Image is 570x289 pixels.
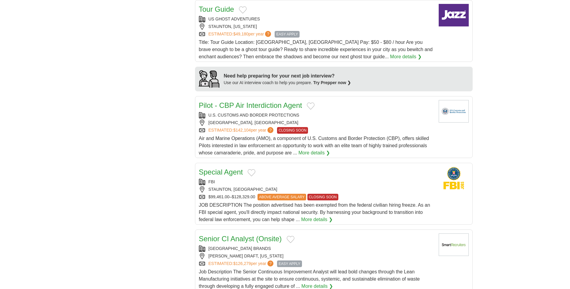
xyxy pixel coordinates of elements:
[209,127,275,134] a: ESTIMATED:$142,104per year?
[199,16,434,22] div: US GHOST ADVENTURES
[298,149,330,157] a: More details ❯
[439,233,469,256] img: Company logo
[199,5,234,13] a: Tour Guide
[199,253,434,259] div: [PERSON_NAME] DRAFT, [US_STATE]
[258,194,306,200] span: ABOVE AVERAGE SALARY
[233,128,251,132] span: $142,104
[439,4,469,26] img: Company logo
[199,112,434,118] div: U.S. CUSTOMS AND BORDER PROTECTIONS
[267,127,273,133] span: ?
[199,23,434,30] div: STAUNTON, [US_STATE]
[199,186,434,193] div: STAUNTON, [GEOGRAPHIC_DATA]
[199,194,434,200] div: $99,461.00–$128,329.00
[287,236,294,243] button: Add to favorite jobs
[209,31,273,38] a: ESTIMATED:$49,180per year?
[199,136,429,155] span: Air and Marine Operations (AMO), a component of U.S. Customs and Border Protection (CBP), offers ...
[224,80,351,86] div: Use our AI interview coach to help you prepare.
[199,235,282,243] a: Senior CI Analyst (Onsite)
[267,260,273,266] span: ?
[307,194,338,200] span: CLOSING SOON
[233,261,251,266] span: $126,279
[199,269,420,289] span: Job Description The Senior Continuous Improvement Analyst will lead bold changes through the Lean...
[301,216,333,223] a: More details ❯
[199,168,243,176] a: Special Agent
[313,80,351,85] a: Try Prepper now ❯
[199,40,433,59] span: Title: Tour Guide Location: [GEOGRAPHIC_DATA], [GEOGRAPHIC_DATA] Pay: $50 - $80 / hour Are you br...
[199,245,434,252] div: [GEOGRAPHIC_DATA] BRANDS
[233,32,248,36] span: $49,180
[277,127,308,134] span: CLOSING SOON
[239,6,247,14] button: Add to favorite jobs
[199,202,430,222] span: JOB DESCRIPTION The position advertised has been exempted from the federal civilian hiring freeze...
[439,100,469,123] img: Company logo
[275,31,299,38] span: EASY APPLY
[199,120,434,126] div: [GEOGRAPHIC_DATA], [GEOGRAPHIC_DATA]
[209,260,275,267] a: ESTIMATED:$126,279per year?
[265,31,271,37] span: ?
[199,101,302,109] a: Pilot - CBP Air Interdiction Agent
[307,102,315,110] button: Add to favorite jobs
[209,179,215,184] a: FBI
[224,72,351,80] div: Need help preparing for your next job interview?
[439,167,469,189] img: FBI logo
[277,260,302,267] span: EASY APPLY
[390,53,422,60] a: More details ❯
[248,169,255,176] button: Add to favorite jobs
